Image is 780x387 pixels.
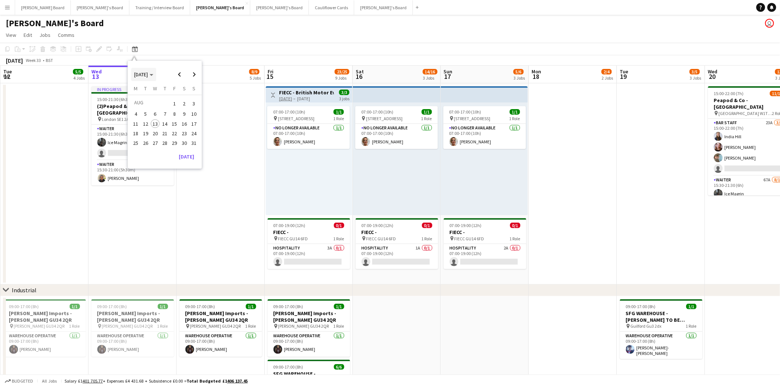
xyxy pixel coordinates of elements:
[170,139,179,147] span: 29
[39,32,51,38] span: Jobs
[273,109,305,115] span: 07:00-17:00 (10h)
[46,57,53,63] div: BST
[267,106,350,149] app-job-card: 07:00-17:00 (10h)1/1 [STREET_ADDRESS]1 RoleNo Longer Available1/107:00-17:00 (10h)[PERSON_NAME]
[361,109,393,115] span: 07:00-17:00 (10h)
[131,68,156,81] button: Choose month and year
[70,304,80,309] span: 1/1
[189,139,198,147] span: 31
[180,332,262,357] app-card-role: Warehouse Operative1/109:00-17:00 (8h)[PERSON_NAME]
[164,85,166,92] span: T
[180,129,189,138] span: 23
[334,109,344,115] span: 1/1
[91,299,174,357] div: 09:00-17:00 (8h)1/1[PERSON_NAME] Imports - [PERSON_NAME] GU34 2QR [PERSON_NAME] GU34 2QR1 RoleWar...
[144,85,147,92] span: T
[141,129,150,138] button: 19-08-2025
[141,139,150,147] span: 26
[189,119,198,128] span: 17
[620,68,628,75] span: Tue
[170,129,179,138] span: 22
[356,218,438,269] app-job-card: 07:00-19:00 (12h)0/1FIECC - FIECC GU14 6FD1 RoleHospitality1A0/107:00-19:00 (12h)
[131,138,140,148] button: 25-08-2025
[335,69,349,74] span: 23/25
[602,69,612,74] span: 2/4
[189,98,199,109] button: 03-08-2025
[91,332,174,357] app-card-role: Warehouse Operative1/109:00-17:00 (8h)[PERSON_NAME]
[3,68,12,75] span: Tue
[246,323,256,329] span: 1 Role
[602,75,613,81] div: 2 Jobs
[141,109,150,119] button: 05-08-2025
[180,109,189,119] button: 09-08-2025
[686,304,697,309] span: 1/1
[176,151,197,163] button: [DATE]
[2,72,12,81] span: 12
[690,75,701,81] div: 3 Jobs
[268,370,350,384] h3: SFG WAREHOUSE - [GEOGRAPHIC_DATA]
[278,323,329,329] span: [PERSON_NAME] GU34 2QR
[355,72,364,81] span: 16
[355,124,438,149] app-card-role: No Longer Available1/107:00-17:00 (10h)[PERSON_NAME]
[150,119,160,129] button: 13-08-2025
[91,86,174,185] div: In progress15:00-21:30 (6h30m)2/3(2)Peapod & Co - [GEOGRAPHIC_DATA] London SE1 2AS2 RolesWaiter73...
[443,124,526,149] app-card-role: No Longer Available1/107:00-17:00 (10h)[PERSON_NAME]
[250,0,309,15] button: [PERSON_NAME]'s Board
[71,0,129,15] button: [PERSON_NAME]'s Board
[91,68,102,75] span: Wed
[160,129,170,138] button: 21-08-2025
[141,138,150,148] button: 26-08-2025
[631,323,662,329] span: Guilford Gu3 2dx
[102,116,132,122] span: London SE1 2AS
[279,96,292,101] tcxspan: Call 15-08-2025 via 3CX
[268,218,350,269] div: 07:00-19:00 (12h)0/1FIECC - FIECC GU14 6FD1 RoleHospitality3A0/107:00-19:00 (12h)
[444,218,526,269] app-job-card: 07:00-19:00 (12h)0/1FIECC - FIECC GU14 6FD1 RoleHospitality2A0/107:00-19:00 (12h)
[250,75,261,81] div: 5 Jobs
[443,106,526,149] div: 07:00-17:00 (10h)1/1 [STREET_ADDRESS]1 RoleNo Longer Available1/107:00-17:00 (10h)[PERSON_NAME]
[268,332,350,357] app-card-role: Warehouse Operative1/109:00-17:00 (8h)[PERSON_NAME]
[12,286,36,294] div: Industrial
[274,304,303,309] span: 09:00-17:00 (8h)
[132,110,140,119] span: 4
[510,223,520,228] span: 0/1
[189,119,199,129] button: 17-08-2025
[132,119,140,128] span: 11
[189,98,198,109] span: 3
[333,116,344,121] span: 1 Role
[134,71,148,78] span: [DATE]
[355,106,438,149] app-job-card: 07:00-17:00 (10h)1/1 [STREET_ADDRESS]1 RoleNo Longer Available1/107:00-17:00 (10h)[PERSON_NAME]
[356,244,438,269] app-card-role: Hospitality1A0/107:00-19:00 (12h)
[454,116,491,121] span: [STREET_ADDRESS]
[170,110,179,119] span: 8
[334,223,344,228] span: 0/1
[180,129,189,138] button: 23-08-2025
[189,138,199,148] button: 31-08-2025
[180,139,189,147] span: 30
[90,72,102,81] span: 13
[531,72,542,81] span: 18
[268,229,350,236] h3: FIECC -
[160,119,170,129] button: 14-08-2025
[620,310,703,323] h3: SFG WAREHOUSE - [PERSON_NAME] TO BE BOOKED IF COMES IN
[686,323,697,329] span: 1 Role
[510,236,520,241] span: 1 Role
[160,109,170,119] button: 07-08-2025
[160,138,170,148] button: 28-08-2025
[91,310,174,323] h3: [PERSON_NAME] Imports - [PERSON_NAME] GU34 2QR
[354,0,413,15] button: [PERSON_NAME]'s Board
[132,139,140,147] span: 25
[12,379,33,384] span: Budgeted
[509,116,520,121] span: 1 Role
[268,299,350,357] app-job-card: 09:00-17:00 (8h)1/1[PERSON_NAME] Imports - [PERSON_NAME] GU34 2QR [PERSON_NAME] GU34 2QR1 RoleWar...
[170,119,179,128] span: 15
[172,67,187,82] button: Previous month
[619,72,628,81] span: 19
[719,111,772,116] span: [GEOGRAPHIC_DATA] W1T 4QS
[73,75,85,81] div: 4 Jobs
[131,119,140,129] button: 11-08-2025
[450,223,482,228] span: 07:00-19:00 (12h)
[102,323,153,329] span: [PERSON_NAME] GU34 2QR
[141,110,150,119] span: 5
[362,223,394,228] span: 07:00-19:00 (12h)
